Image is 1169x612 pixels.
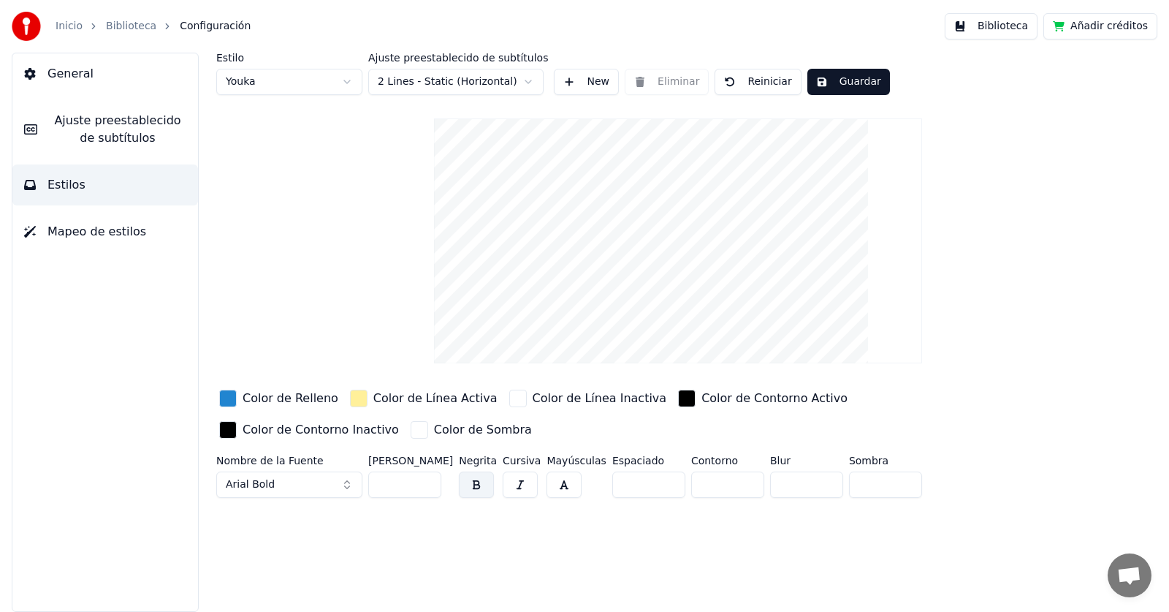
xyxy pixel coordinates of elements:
div: Color de Línea Inactiva [533,390,667,407]
a: Biblioteca [106,19,156,34]
button: Reiniciar [715,69,801,95]
label: Negrita [459,456,497,466]
button: Añadir créditos [1043,13,1157,39]
div: Color de Contorno Inactivo [243,421,399,439]
label: Cursiva [503,456,541,466]
label: Estilo [216,53,362,63]
label: Nombre de la Fuente [216,456,362,466]
label: Espaciado [612,456,685,466]
label: Contorno [691,456,764,466]
button: Biblioteca [945,13,1037,39]
span: Arial Bold [226,477,275,492]
button: Color de Línea Activa [347,387,500,410]
button: Estilos [12,165,198,205]
label: Mayúsculas [547,456,606,466]
label: Blur [770,456,843,466]
span: Mapeo de estilos [47,223,146,241]
div: Chat abierto [1108,554,1151,597]
button: Guardar [807,69,890,95]
span: Configuración [180,19,251,34]
button: Mapeo de estilos [12,211,198,252]
button: New [554,69,619,95]
div: Color de Sombra [434,421,532,439]
img: youka [12,12,41,41]
div: Color de Relleno [243,390,338,407]
div: Color de Contorno Activo [701,390,848,407]
button: Color de Línea Inactiva [506,387,670,410]
button: Color de Relleno [216,387,341,410]
button: Color de Sombra [408,418,535,442]
button: Color de Contorno Activo [675,387,850,410]
label: Ajuste preestablecido de subtítulos [368,53,548,63]
button: Color de Contorno Inactivo [216,418,402,442]
span: Ajuste preestablecido de subtítulos [49,112,186,147]
div: Color de Línea Activa [373,390,498,407]
label: Sombra [849,456,922,466]
label: [PERSON_NAME] [368,456,453,466]
nav: breadcrumb [56,19,251,34]
span: Estilos [47,176,85,194]
button: Ajuste preestablecido de subtítulos [12,100,198,159]
span: General [47,65,94,83]
a: Inicio [56,19,83,34]
button: General [12,53,198,94]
